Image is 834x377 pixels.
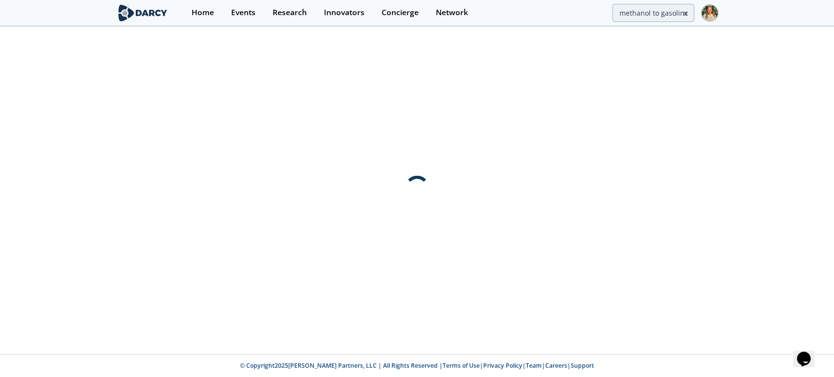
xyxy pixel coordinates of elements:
[382,9,419,17] div: Concierge
[701,4,718,21] img: Profile
[793,338,824,367] iframe: chat widget
[192,9,214,17] div: Home
[273,9,307,17] div: Research
[436,9,468,17] div: Network
[612,4,694,22] input: Advanced Search
[324,9,364,17] div: Innovators
[116,4,170,21] img: logo-wide.svg
[231,9,256,17] div: Events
